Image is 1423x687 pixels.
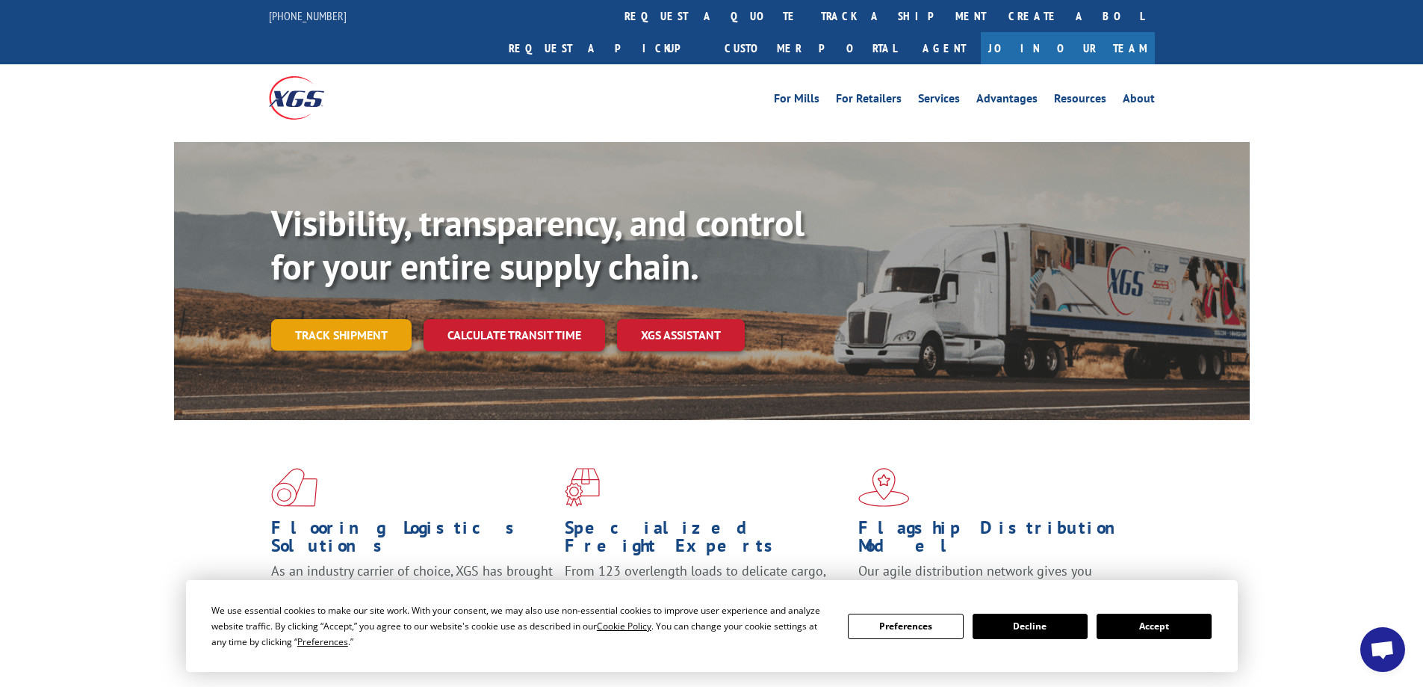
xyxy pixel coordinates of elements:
h1: Flooring Logistics Solutions [271,519,554,562]
h1: Flagship Distribution Model [858,519,1141,562]
a: Agent [908,32,981,64]
a: Advantages [976,93,1038,109]
a: Track shipment [271,319,412,351]
span: Preferences [297,635,348,648]
img: xgs-icon-flagship-distribution-model-red [858,468,910,507]
a: For Retailers [836,93,902,109]
button: Preferences [848,614,963,639]
b: Visibility, transparency, and control for your entire supply chain. [271,200,804,289]
div: We use essential cookies to make our site work. With your consent, we may also use non-essential ... [211,603,830,650]
a: Services [918,93,960,109]
a: XGS ASSISTANT [617,319,745,351]
a: Resources [1054,93,1106,109]
a: Customer Portal [713,32,908,64]
a: For Mills [774,93,819,109]
img: xgs-icon-focused-on-flooring-red [565,468,600,507]
a: Request a pickup [497,32,713,64]
span: Our agile distribution network gives you nationwide inventory management on demand. [858,562,1133,597]
h1: Specialized Freight Experts [565,519,847,562]
a: Join Our Team [981,32,1155,64]
div: Open chat [1360,627,1405,672]
button: Decline [973,614,1088,639]
span: As an industry carrier of choice, XGS has brought innovation and dedication to flooring logistics... [271,562,553,615]
span: Cookie Policy [597,620,651,632]
img: xgs-icon-total-supply-chain-intelligence-red [271,468,317,507]
button: Accept [1097,614,1212,639]
a: About [1123,93,1155,109]
a: Calculate transit time [424,319,605,351]
p: From 123 overlength loads to delicate cargo, our experienced staff knows the best way to move you... [565,562,847,629]
a: [PHONE_NUMBER] [269,8,347,23]
div: Cookie Consent Prompt [186,580,1238,672]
